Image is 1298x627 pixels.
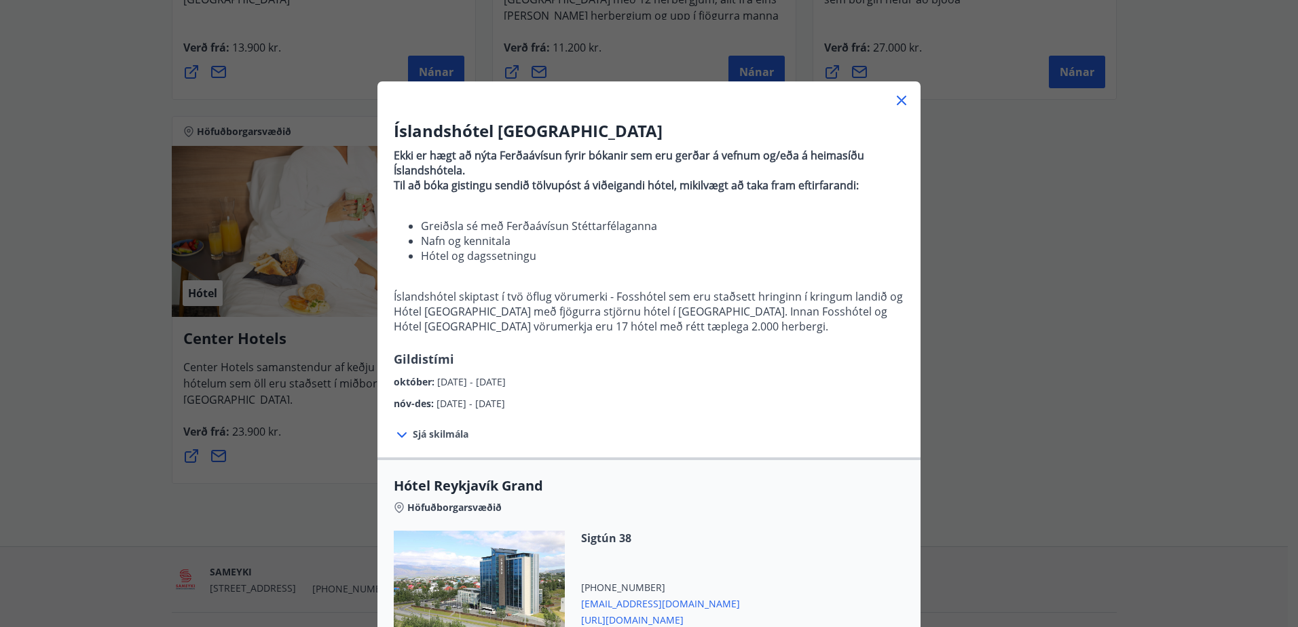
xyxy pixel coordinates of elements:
h3: Íslandshótel [GEOGRAPHIC_DATA] [394,119,904,142]
span: Sjá skilmála [413,427,468,441]
span: [PHONE_NUMBER] [581,581,740,594]
span: Sigtún 38 [581,531,740,546]
p: Íslandshótel skiptast í tvö öflug vörumerki - Fosshótel sem eru staðsett hringinn í kringum landi... [394,289,904,334]
span: [DATE] - [DATE] [437,397,505,410]
span: Gildistími [394,351,454,367]
li: Nafn og kennitala [421,233,904,248]
span: [URL][DOMAIN_NAME] [581,611,740,627]
li: Greiðsla sé með Ferðaávísun Stéttarfélaganna [421,218,904,233]
span: Hótel Reykjavík Grand [394,476,904,495]
span: [DATE] - [DATE] [437,375,506,388]
strong: Til að bóka gistingu sendið tölvupóst á viðeigandi hótel, mikilvægt að taka fram eftirfarandi: [394,178,859,193]
li: Hótel og dagssetningu [421,248,904,263]
span: [EMAIL_ADDRESS][DOMAIN_NAME] [581,594,740,611]
span: nóv-des : [394,397,437,410]
strong: Ekki er hægt að nýta Ferðaávísun fyrir bókanir sem eru gerðar á vefnum og/eða á heimasíðu Íslands... [394,148,864,178]
span: október : [394,375,437,388]
span: Höfuðborgarsvæðið [407,501,502,514]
